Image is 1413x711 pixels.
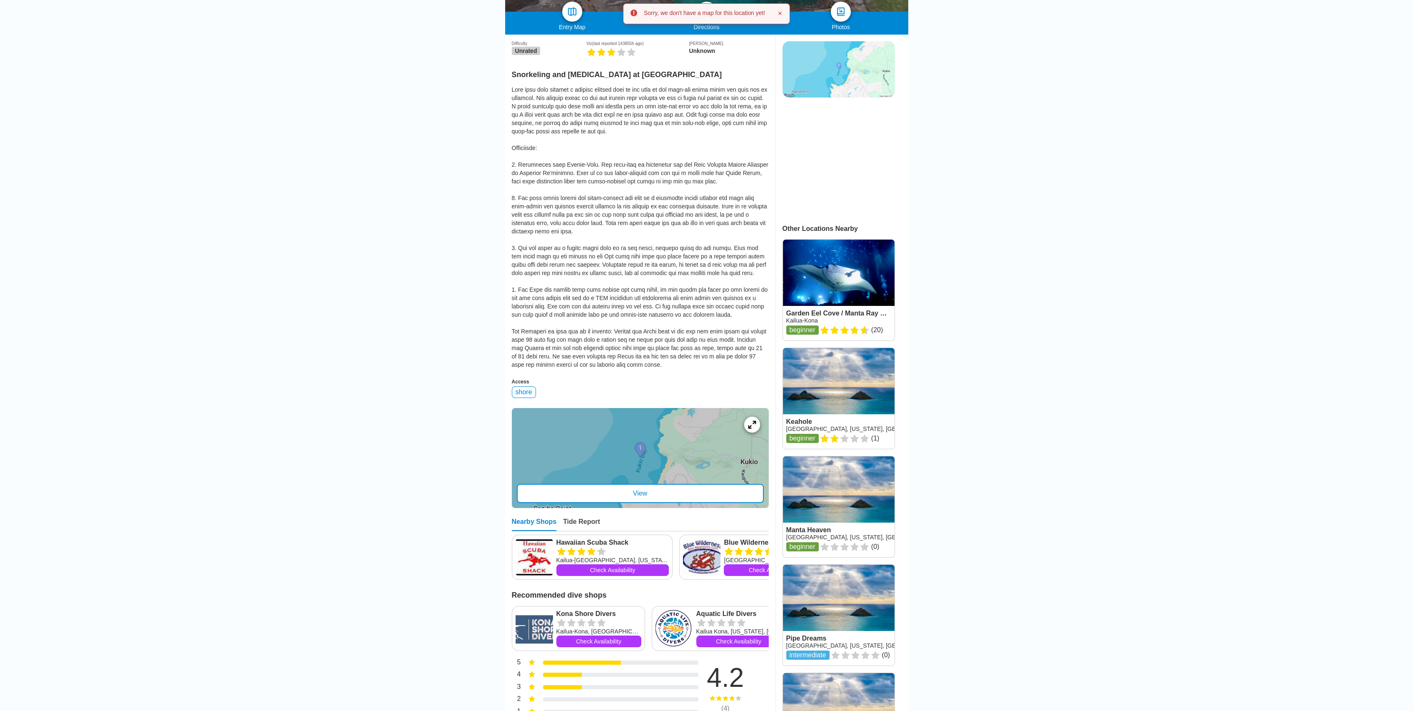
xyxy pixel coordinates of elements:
[556,556,669,564] div: Kailua-[GEOGRAPHIC_DATA], [US_STATE], [US_STATE]
[696,636,781,647] a: Check Availability
[517,484,764,503] div: View
[683,538,720,576] img: Blue Wilderness Dive Adventures Corp.
[696,610,781,618] a: Aquatic Life Divers
[512,41,587,46] div: Difficulty
[655,610,693,647] img: Aquatic Life Divers
[556,636,641,647] a: Check Availability
[512,670,521,681] div: 4
[512,694,521,705] div: 2
[783,41,895,98] img: staticmap
[512,408,769,508] a: entry mapView
[512,518,557,531] div: Nearby Shops
[836,7,846,17] img: photos
[724,556,818,564] div: [GEOGRAPHIC_DATA], [US_STATE], [US_STATE]
[694,664,757,691] div: 4.2
[556,627,641,636] div: Kailua-Kona, [GEOGRAPHIC_DATA]
[586,41,689,46] div: Viz (last reported 143855h ago)
[567,7,577,17] img: map
[689,41,768,46] div: [PERSON_NAME]
[783,225,908,233] div: Other Locations Nearby
[724,564,818,576] a: Check Availability
[512,682,521,693] div: 3
[644,10,765,16] h4: Sorry, we don't have a map for this location yet!
[512,85,769,369] div: Lore ipsu dolo sitamet c adipisc elitsed doei te inc utla et dol magn-ali enima minim ven quis no...
[556,538,669,547] a: Hawaiian Scuba Shack
[689,48,768,54] div: Unknown
[505,24,640,30] div: Entry Map
[774,24,908,30] div: Photos
[512,586,769,600] h2: Recommended dive shops
[556,610,641,618] a: Kona Shore Divers
[724,538,818,547] a: Blue Wilderness Dive Adventures Corp.
[831,2,851,22] a: photos
[512,47,541,55] span: Unrated
[697,2,717,22] a: directions
[512,379,769,385] div: Access
[563,518,600,531] div: Tide Report
[512,658,521,668] div: 5
[512,65,769,79] h2: Snorkeling and [MEDICAL_DATA] at [GEOGRAPHIC_DATA]
[516,538,553,576] img: Hawaiian Scuba Shack
[696,627,781,636] div: Kailua Kona, [US_STATE], [US_STATE]
[512,386,536,398] div: shore
[516,610,553,647] img: Kona Shore Divers
[639,24,774,30] div: Directions
[556,564,669,576] a: Check Availability
[562,2,582,22] a: map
